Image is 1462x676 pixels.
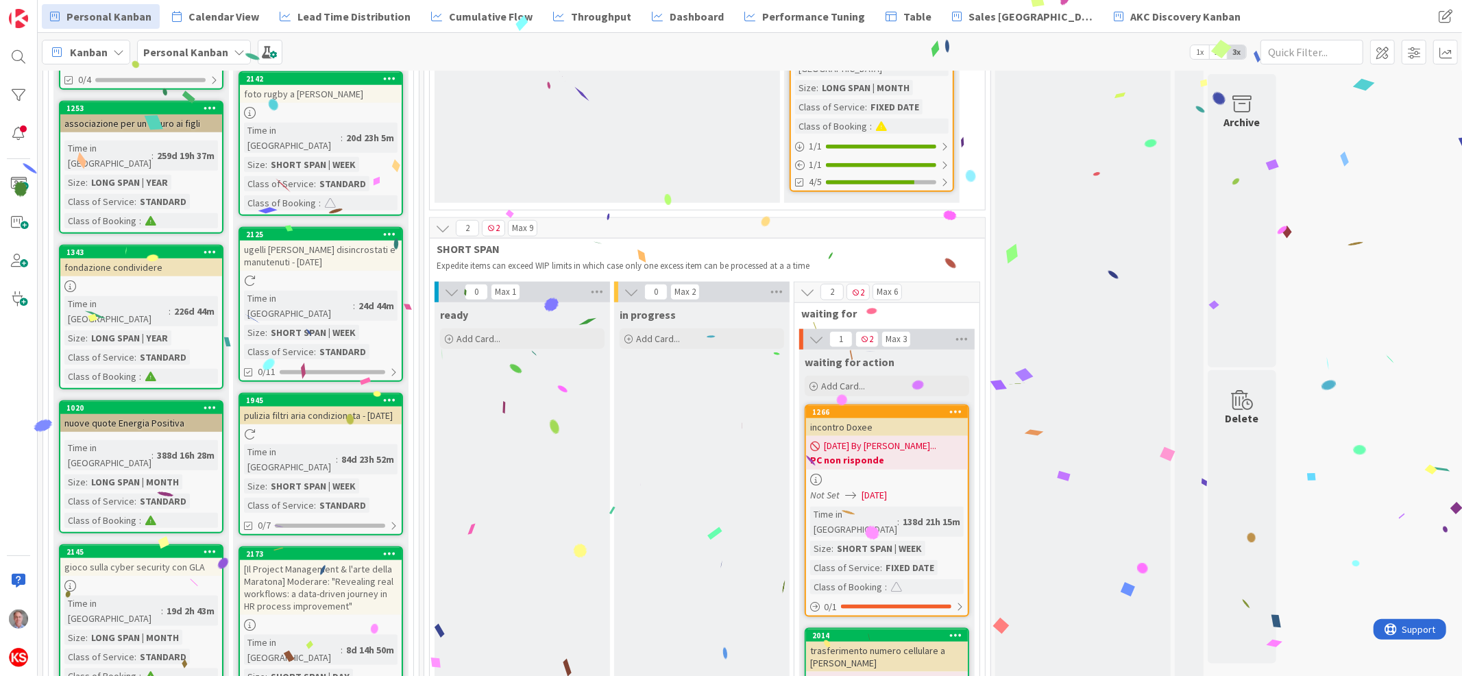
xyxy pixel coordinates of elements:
[86,474,88,490] span: :
[134,194,136,209] span: :
[244,498,314,513] div: Class of Service
[456,333,500,345] span: Add Card...
[338,452,398,467] div: 84d 23h 52m
[240,228,402,271] div: 2125ugelli [PERSON_NAME] disincrostati e manutenuti - [DATE]
[944,4,1101,29] a: Sales [GEOGRAPHIC_DATA]
[64,141,151,171] div: Time in [GEOGRAPHIC_DATA]
[88,630,182,645] div: LONG SPAN | MONTH
[134,649,136,664] span: :
[968,8,1093,25] span: Sales [GEOGRAPHIC_DATA]
[154,448,218,463] div: 388d 16h 28m
[820,284,844,300] span: 2
[806,599,968,616] div: 0/1
[824,600,837,614] span: 0 / 1
[240,73,402,103] div: 2142foto rugby a [PERSON_NAME]
[736,4,873,29] a: Performance Tuning
[163,603,218,618] div: 19d 2h 43m
[670,8,724,25] span: Dashboard
[886,336,907,343] div: Max 3
[244,157,265,172] div: Size
[824,439,936,453] span: [DATE] By [PERSON_NAME]...
[136,649,190,664] div: STANDARD
[882,560,938,575] div: FIXED DATE
[809,139,822,154] span: 1 / 1
[423,4,541,29] a: Cumulative Flow
[812,631,968,640] div: 2014
[88,474,182,490] div: LONG SPAN | MONTH
[791,156,953,173] div: 1/1
[244,123,341,153] div: Time in [GEOGRAPHIC_DATA]
[319,195,321,210] span: :
[66,104,222,113] div: 1253
[240,548,402,560] div: 2173
[60,402,222,414] div: 1020
[64,296,169,326] div: Time in [GEOGRAPHIC_DATA]
[456,220,479,237] span: 2
[791,138,953,155] div: 1/1
[9,9,28,28] img: Visit kanbanzone.com
[29,2,62,19] span: Support
[795,80,816,95] div: Size
[265,325,267,340] span: :
[1228,45,1246,59] span: 3x
[440,308,468,322] span: ready
[336,452,338,467] span: :
[60,414,222,432] div: nuove quote Energia Positiva
[188,8,259,25] span: Calendar View
[86,630,88,645] span: :
[246,230,402,239] div: 2125
[465,284,488,300] span: 0
[267,325,359,340] div: SHORT SPAN | WEEK
[244,176,314,191] div: Class of Service
[343,642,398,657] div: 8d 14h 50m
[246,74,402,84] div: 2142
[899,514,964,529] div: 138d 21h 15m
[831,541,833,556] span: :
[169,304,171,319] span: :
[64,350,134,365] div: Class of Service
[244,635,341,665] div: Time in [GEOGRAPHIC_DATA]
[795,99,865,114] div: Class of Service
[64,474,86,490] div: Size
[240,394,402,407] div: 1945
[341,642,343,657] span: :
[267,157,359,172] div: SHORT SPAN | WEEK
[449,8,533,25] span: Cumulative Flow
[240,85,402,103] div: foto rugby a [PERSON_NAME]
[545,4,639,29] a: Throughput
[316,344,369,359] div: STANDARD
[1106,4,1249,29] a: AKC Discovery Kanban
[240,228,402,241] div: 2125
[240,241,402,271] div: ugelli [PERSON_NAME] disincrostati e manutenuti - [DATE]
[64,513,139,528] div: Class of Booking
[139,513,141,528] span: :
[151,448,154,463] span: :
[60,558,222,576] div: gioco sulla cyber security con GLA
[59,245,223,389] a: 1343fondazione condividereTime in [GEOGRAPHIC_DATA]:226d 44mSize:LONG SPAN | YEARClass of Service...
[244,479,265,494] div: Size
[59,400,223,533] a: 1020nuove quote Energia PositivaTime in [GEOGRAPHIC_DATA]:388d 16h 28mSize:LONG SPAN | MONTHClass...
[271,4,419,29] a: Lead Time Distribution
[244,444,336,474] div: Time in [GEOGRAPHIC_DATA]
[314,498,316,513] span: :
[806,642,968,672] div: trasferimento numero cellulare a [PERSON_NAME]
[60,102,222,132] div: 1253associazione per un futuro ai figli
[314,176,316,191] span: :
[244,291,353,321] div: Time in [GEOGRAPHIC_DATA]
[316,176,369,191] div: STANDARD
[240,407,402,424] div: pulizia filtri aria condizionata - [DATE]
[239,71,403,216] a: 2142foto rugby a [PERSON_NAME]Time in [GEOGRAPHIC_DATA]:20d 23h 5mSize:SHORT SPAN | WEEKClass of ...
[86,175,88,190] span: :
[88,330,171,346] div: LONG SPAN | YEAR
[246,549,402,559] div: 2173
[1209,45,1228,59] span: 2x
[66,248,222,257] div: 1343
[64,630,86,645] div: Size
[806,406,968,436] div: 1266incontro Doxee
[806,629,968,642] div: 2014
[136,194,190,209] div: STANDARD
[239,227,403,382] a: 2125ugelli [PERSON_NAME] disincrostati e manutenuti - [DATE]Time in [GEOGRAPHIC_DATA]:24d 44mSize...
[60,546,222,576] div: 2145gioco sulla cyber security con GLA
[171,304,218,319] div: 226d 44m
[154,148,218,163] div: 259d 19h 37m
